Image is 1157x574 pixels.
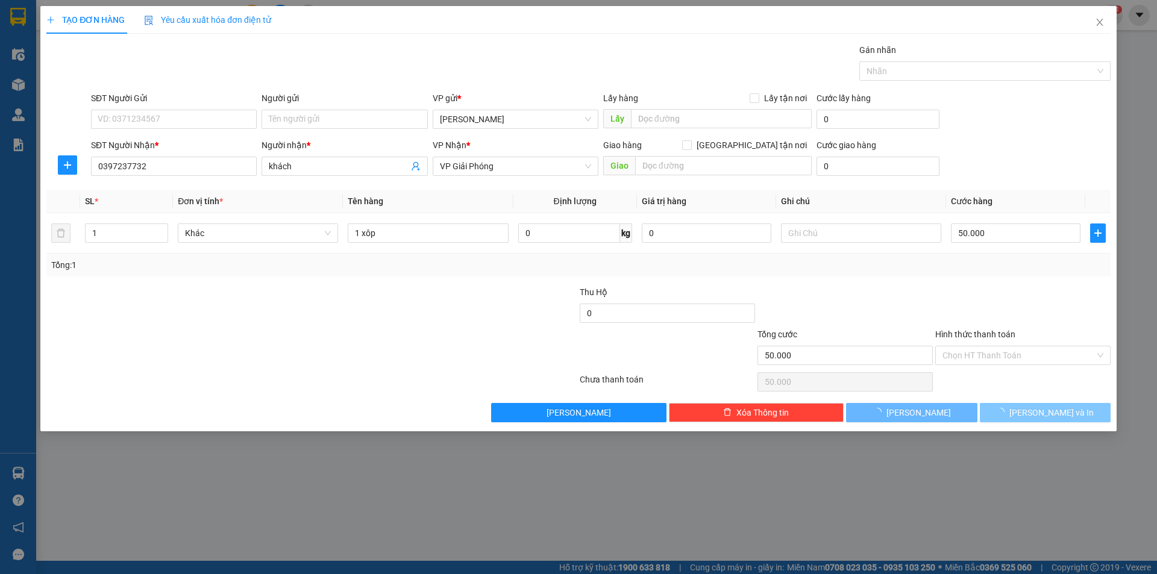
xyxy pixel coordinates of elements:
span: delete [723,408,732,417]
span: VP Nhận [433,140,466,150]
span: [PERSON_NAME] [547,406,611,419]
span: Cước hàng [951,196,992,206]
span: Tổng cước [757,329,797,339]
span: Yêu cầu xuất hóa đơn điện tử [144,15,271,25]
input: Cước giao hàng [817,157,939,176]
strong: PHIẾU BIÊN NHẬN [48,66,113,92]
span: [PERSON_NAME] [886,406,951,419]
span: Thu Hộ [580,287,607,297]
button: Close [1083,6,1117,40]
span: TẠO ĐƠN HÀNG [46,15,125,25]
label: Gán nhãn [859,45,896,55]
span: loading [873,408,886,416]
span: Tên hàng [348,196,383,206]
span: user-add [411,161,421,171]
label: Cước giao hàng [817,140,876,150]
div: Người nhận [262,139,427,152]
button: [PERSON_NAME] và In [980,403,1111,422]
input: VD: Bàn, Ghế [348,223,508,243]
input: Dọc đường [631,109,812,128]
th: Ghi chú [776,190,946,213]
span: plus [46,16,55,24]
button: deleteXóa Thông tin [669,403,844,422]
span: SĐT XE [60,51,99,64]
label: Hình thức thanh toán [935,329,1015,339]
strong: CHUYỂN PHÁT NHANH ĐÔNG LÝ [39,10,122,49]
span: [PERSON_NAME] và In [1009,406,1094,419]
span: Định lượng [554,196,597,206]
span: VP Giải Phóng [440,157,591,175]
img: icon [144,16,154,25]
div: Chưa thanh toán [578,373,756,394]
span: Lấy hàng [603,93,638,103]
img: logo [6,35,33,77]
input: 0 [642,223,771,243]
label: Cước lấy hàng [817,93,871,103]
div: SĐT Người Gửi [91,92,257,105]
span: close [1095,17,1105,27]
span: Giao [603,156,635,175]
button: [PERSON_NAME] [491,403,666,422]
span: Giá trị hàng [642,196,686,206]
span: Đơn vị tính [178,196,223,206]
span: Xóa Thông tin [736,406,789,419]
input: Cước lấy hàng [817,110,939,129]
span: HS1210250575 [128,49,199,61]
span: kg [620,223,632,243]
button: plus [58,155,77,175]
div: SĐT Người Nhận [91,139,257,152]
span: plus [1091,228,1105,238]
span: Lấy tận nơi [759,92,812,105]
button: [PERSON_NAME] [846,403,977,422]
div: Tổng: 1 [51,258,447,272]
input: Ghi Chú [781,223,941,243]
div: VP gửi [433,92,598,105]
span: plus [58,160,77,170]
button: delete [51,223,71,243]
span: Giao hàng [603,140,642,150]
span: Khác [185,224,331,242]
span: SL [85,196,95,206]
input: Dọc đường [635,156,812,175]
button: plus [1090,223,1106,243]
span: [GEOGRAPHIC_DATA] tận nơi [692,139,812,152]
span: Lấy [603,109,631,128]
span: Hoàng Sơn [440,110,591,128]
div: Người gửi [262,92,427,105]
span: loading [996,408,1009,416]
